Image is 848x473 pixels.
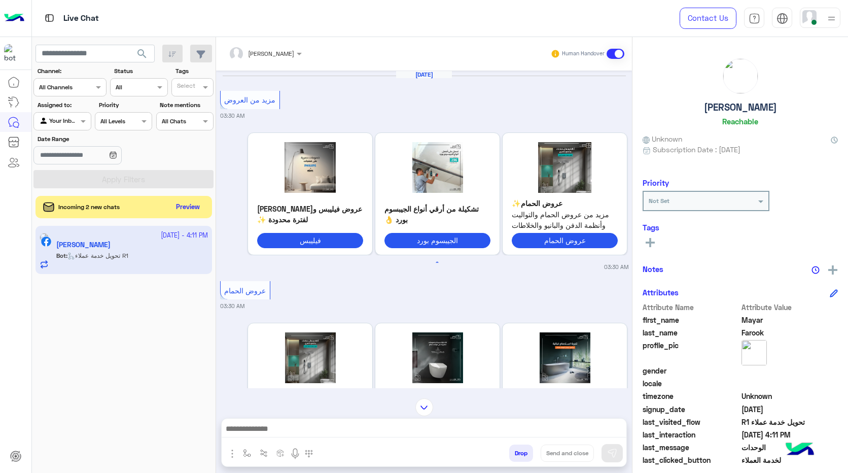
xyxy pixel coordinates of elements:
[741,455,838,465] span: لخدمة العملاء
[220,302,244,310] small: 03:30 AM
[643,264,663,274] h6: Notes
[749,13,760,24] img: tab
[643,391,739,401] span: timezone
[43,12,56,24] img: tab
[175,66,213,76] label: Tags
[256,445,272,461] button: Trigger scenario
[643,178,669,187] h6: Priority
[643,442,739,453] span: last_message
[643,429,739,440] span: last_interaction
[38,134,151,144] label: Date Range
[680,8,736,29] a: Contact Us
[384,332,490,383] img: V2hhdHNBcHAgSW1hZ2UgMjAyNS0wNC0xMyBhdCAxMSUyRTM3JTJFMDMgQU0gKDEpLmpwZWc%3D.jpeg
[384,233,490,248] button: الجيبسوم بورد
[607,448,617,458] img: send message
[396,71,452,78] h6: [DATE]
[741,442,838,453] span: الوحدات
[604,263,628,271] small: 03:30 AM
[243,449,251,457] img: select flow
[643,315,739,325] span: first_name
[224,286,266,295] span: عروض الحمام
[811,266,820,274] img: notes
[653,144,740,155] span: Subscription Date : [DATE]
[828,265,837,275] img: add
[744,8,764,29] a: tab
[643,133,682,144] span: Unknown
[643,340,739,363] span: profile_pic
[722,117,758,126] h6: Reachable
[825,12,838,25] img: profile
[741,315,838,325] span: Mayar
[220,112,244,120] small: 03:30 AM
[512,332,618,383] img: V2hhdHNBcHAgSW1hZ2UgMjAyNS0wNC0xMyBhdCAxMSUyRTM5JTJFNDMgQU0uanBlZw%3D%3D.jpeg
[160,100,212,110] label: Note mentions
[741,417,838,427] span: تحويل خدمة عملاء R1
[802,10,817,24] img: userImage
[257,204,363,225] p: عروض فيليبس و[PERSON_NAME] لفترة محدودة ✨
[257,233,363,248] button: فيليبس
[384,142,490,193] img: V2hhdHNBcHAgSW1hZ2UgMjAyNS0wNS0wMSBhdCAzJTJFMzclMkU0NCBQTS5qcGVn.jpeg
[512,209,618,231] span: مزيد من عروض الحمام والتواليت وأنظمة الدفن والبانيو والخلاطات
[512,233,618,248] button: عروض الحمام
[257,332,363,383] img: V2hhdHNBcHAgSW1hZ2UgMjAyNS0wNC0xMyBhdCAxMSUyRTMzJTJFMTcgQU0uanBlZw%3D%3D.jpeg
[224,95,275,104] span: مزيد من العروض
[741,340,767,365] img: picture
[741,378,838,389] span: null
[643,223,838,232] h6: Tags
[136,48,148,60] span: search
[130,45,155,66] button: search
[38,100,90,110] label: Assigned to:
[239,445,256,461] button: select flow
[99,100,151,110] label: Priority
[509,445,533,462] button: Drop
[33,170,214,188] button: Apply Filters
[704,102,777,113] h5: [PERSON_NAME]
[289,448,301,460] img: send voice note
[643,404,739,415] span: signup_date
[4,44,22,62] img: 322208621163248
[175,81,195,93] div: Select
[512,198,618,209] p: عروض الحمام✨
[272,445,289,461] button: create order
[63,12,99,25] p: Live Chat
[643,417,739,427] span: last_visited_flow
[741,327,838,338] span: Farook
[415,398,433,416] img: scroll
[305,450,313,458] img: make a call
[643,455,739,465] span: last_clicked_button
[643,288,679,297] h6: Attributes
[776,13,788,24] img: tab
[741,404,838,415] span: 2025-08-23T00:29:10.944Z
[741,391,838,401] span: Unknown
[741,365,838,376] span: null
[257,142,363,193] img: V2hhdHNBcHAgSW1hZ2UgMjAyNS0wNC0zMCBhdCAxMCUyRTU1JTJFNDYgQU0gKDEpLmpwZWc%3D.jpeg
[248,50,294,57] span: [PERSON_NAME]
[38,66,105,76] label: Channel:
[512,142,618,193] img: U2NyZWVuc2hvdCAyMDI1LTA1LTE0IDE3NDkwNi5wbmc%3D.png
[541,445,594,462] button: Send and close
[172,200,204,215] button: Preview
[226,448,238,460] img: send attachment
[562,50,605,58] small: Human Handover
[260,449,268,457] img: Trigger scenario
[58,202,120,212] span: Incoming 2 new chats
[114,66,166,76] label: Status
[643,378,739,389] span: locale
[741,429,838,440] span: 2025-09-27T13:11:28.465Z
[643,365,739,376] span: gender
[643,302,739,313] span: Attribute Name
[4,8,24,29] img: Logo
[384,204,490,225] p: تشكيلة من أرقي أنواع الجيبسوم بورد 👌
[782,432,818,468] img: hulul-logo.png
[741,302,838,313] span: Attribute Value
[643,327,739,338] span: last_name
[432,258,442,268] button: 1 of 1
[723,59,758,93] img: picture
[276,449,285,457] img: create order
